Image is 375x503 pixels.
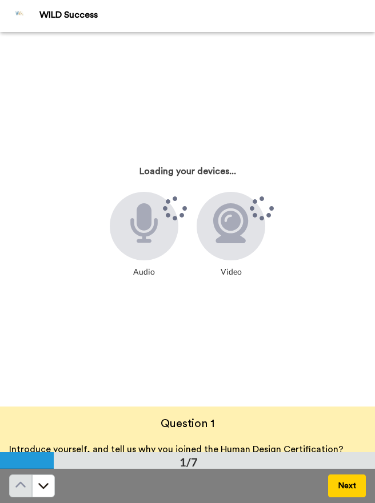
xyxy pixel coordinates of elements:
[6,2,34,30] img: Profile Image
[139,167,236,177] h3: Loading your devices...
[215,260,248,283] div: Video
[161,454,216,470] div: 1/7
[127,260,161,283] div: Audio
[39,10,374,21] div: WILD Success
[9,416,366,432] h4: Question 1
[328,474,366,497] button: Next
[9,445,344,454] span: Introduce yourself, and tell us why you joined the Human Design Certification?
